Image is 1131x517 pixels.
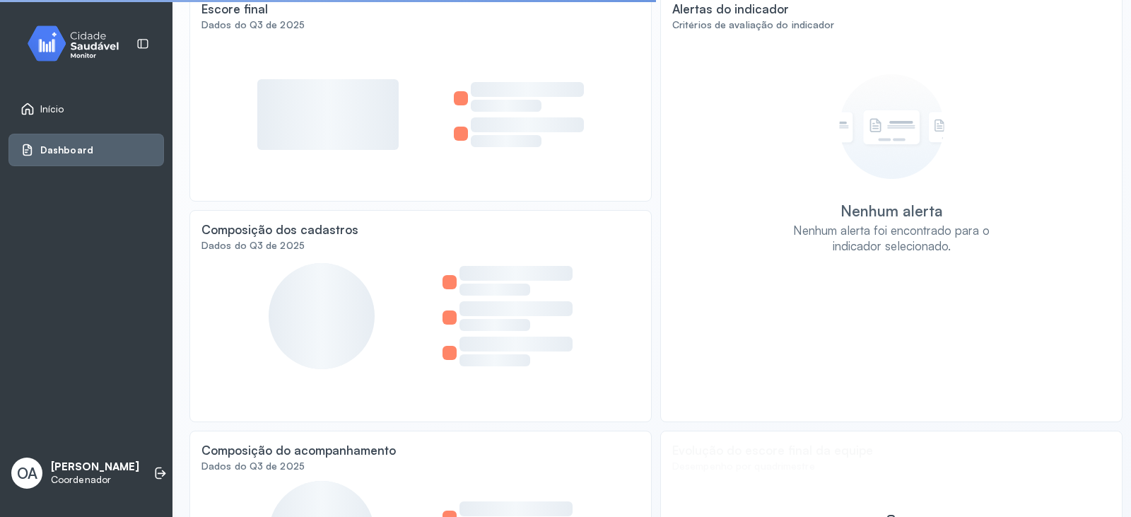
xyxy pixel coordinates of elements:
div: Nenhum alerta [840,202,943,220]
a: Início [20,102,152,116]
span: Início [40,103,64,115]
p: Coordenador [51,474,139,486]
div: Nenhum alerta foi encontrado para o indicador selecionado. [790,223,994,253]
p: [PERSON_NAME] [51,460,139,474]
div: Dados do Q3 de 2025 [201,460,640,472]
img: monitor.svg [15,23,142,64]
div: Composição do acompanhamento [201,443,396,458]
span: OA [17,464,37,482]
img: Imagem de Empty State [839,74,944,179]
span: Dashboard [40,144,93,156]
div: Alertas do indicador [672,1,789,16]
a: Dashboard [20,143,152,157]
div: Critérios de avaliação do indicador [672,19,1111,31]
div: Dados do Q3 de 2025 [201,19,640,31]
div: Dados do Q3 de 2025 [201,240,640,252]
div: Escore final [201,1,268,16]
div: Composição dos cadastros [201,222,358,237]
